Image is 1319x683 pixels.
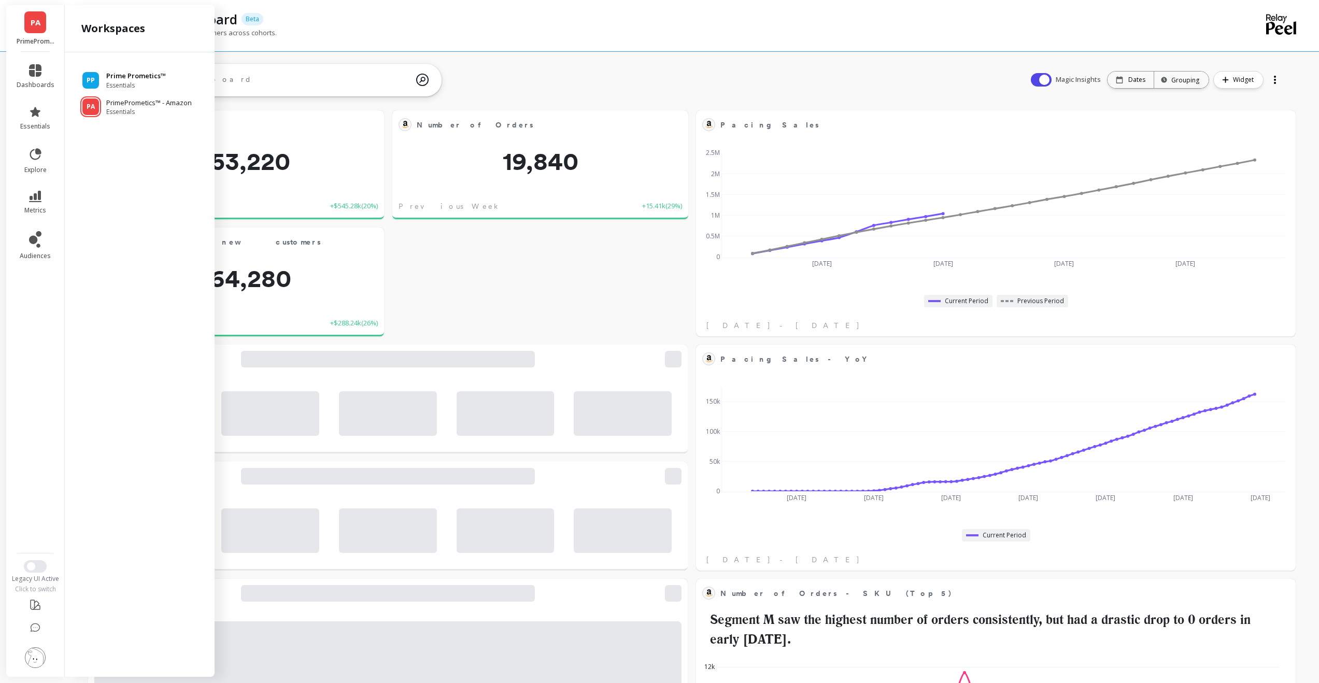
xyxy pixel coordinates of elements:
span: Number of Orders - SKU (Top 5) [720,586,1256,601]
span: Pacing Sales - YoY [720,352,1256,366]
span: Magic Insights [1056,75,1103,85]
h2: workspaces [81,21,145,36]
span: $364,280 [88,266,384,291]
span: Previous Period [1017,297,1064,305]
p: Prime Prometics™ [106,71,166,81]
div: Legacy UI Active [6,575,65,583]
span: Current Period [945,297,988,305]
p: Beta [242,13,263,25]
img: magic search icon [416,66,429,94]
span: +$288.24k ( 26% ) [330,318,378,329]
span: Pacing Sales [720,118,1256,132]
span: Widget [1233,75,1257,85]
span: Pacing Sales [720,120,819,131]
span: Essentials [106,108,192,116]
span: PP [87,76,95,84]
span: PA [87,103,95,111]
span: Current Period [983,531,1026,539]
span: +$545.28k ( 20% ) [330,201,378,211]
span: $653,220 [88,149,384,174]
span: Total Sales [112,118,345,132]
span: Previous Week [399,201,502,211]
span: Essentials [106,81,166,90]
span: +15.41k ( 29% ) [642,201,682,211]
div: Grouping [1164,75,1199,85]
span: [DATE] - [DATE] [706,554,860,565]
p: Dates [1128,76,1145,84]
span: Number of Orders [417,118,649,132]
span: 19,840 [392,149,688,174]
div: Click to switch [6,585,65,593]
span: Number of Orders - SKU (Top 5) [720,588,953,599]
span: Pacing Sales - YoY [720,354,873,365]
span: [DATE] - [DATE] [706,320,860,331]
span: PA [31,17,40,29]
span: dashboards [17,81,54,89]
span: essentials [20,122,50,131]
button: Widget [1213,71,1264,89]
span: audiences [20,252,51,260]
h2: Segment M saw the highest number of orders consistently, but had a drastic drop to 0 orders in ea... [702,610,1289,649]
button: Switch to New UI [24,560,47,573]
span: Total Sales from new customers [94,235,345,249]
span: explore [24,166,47,174]
p: PrimePrometics™ - Amazon [17,37,54,46]
p: PrimePrometics™ - Amazon [106,98,192,108]
span: Number of Orders [417,120,533,131]
span: metrics [24,206,46,215]
img: profile picture [25,647,46,668]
